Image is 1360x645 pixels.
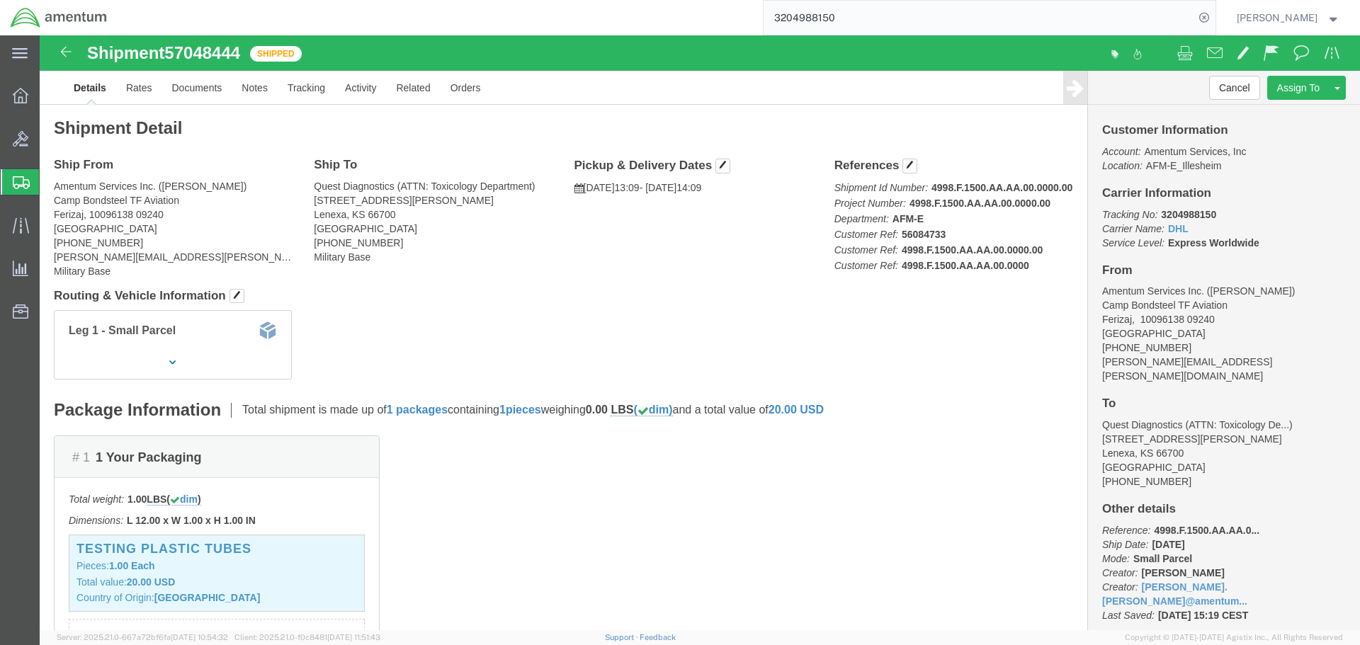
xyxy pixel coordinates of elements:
span: [DATE] 11:51:43 [327,633,380,641]
span: Hector Melo [1237,10,1317,25]
a: Support [605,633,640,641]
a: Feedback [640,633,676,641]
button: [PERSON_NAME] [1236,9,1341,26]
iframe: FS Legacy Container [40,35,1360,630]
span: [DATE] 10:54:32 [171,633,228,641]
span: Client: 2025.21.0-f0c8481 [234,633,380,641]
span: Copyright © [DATE]-[DATE] Agistix Inc., All Rights Reserved [1125,632,1343,644]
input: Search for shipment number, reference number [764,1,1194,35]
img: logo [10,7,108,28]
span: Server: 2025.21.0-667a72bf6fa [57,633,228,641]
